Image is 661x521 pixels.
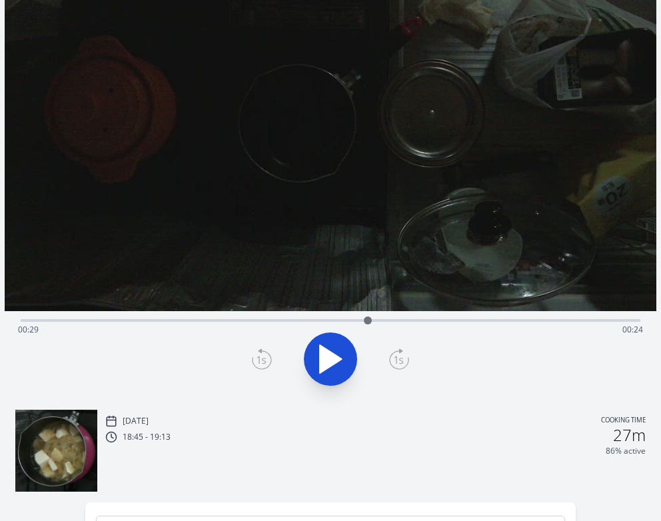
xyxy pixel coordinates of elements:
[601,415,646,427] p: Cooking time
[613,427,646,443] h2: 27m
[123,432,171,442] p: 18:45 - 19:13
[15,410,97,492] img: 250918094634_thumb.jpeg
[622,324,643,335] span: 00:24
[18,324,39,335] span: 00:29
[606,446,646,456] p: 86% active
[123,416,149,426] p: [DATE]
